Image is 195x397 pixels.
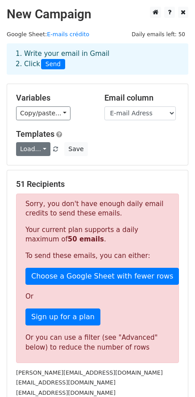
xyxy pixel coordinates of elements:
[25,251,170,261] p: To send these emails, you can either:
[16,389,116,396] small: [EMAIL_ADDRESS][DOMAIN_NAME]
[41,59,65,70] span: Send
[16,369,163,376] small: [PERSON_NAME][EMAIL_ADDRESS][DOMAIN_NAME]
[9,49,186,69] div: 1. Write your email in Gmail 2. Click
[129,30,188,39] span: Daily emails left: 50
[25,225,170,244] p: Your current plan supports a daily maximum of .
[16,93,91,103] h5: Variables
[25,333,170,353] div: Or you can use a filter (see "Advanced" below) to reduce the number of rows
[25,308,100,325] a: Sign up for a plan
[16,379,116,386] small: [EMAIL_ADDRESS][DOMAIN_NAME]
[16,179,179,189] h5: 51 Recipients
[64,142,87,156] button: Save
[7,31,89,38] small: Google Sheet:
[47,31,89,38] a: E-mails crédito
[104,93,179,103] h5: Email column
[68,235,104,243] strong: 50 emails
[7,7,188,22] h2: New Campaign
[150,354,195,397] div: Widget de chat
[16,129,54,139] a: Templates
[25,199,170,218] p: Sorry, you don't have enough daily email credits to send these emails.
[16,142,50,156] a: Load...
[25,292,170,301] p: Or
[25,268,179,285] a: Choose a Google Sheet with fewer rows
[150,354,195,397] iframe: Chat Widget
[16,106,71,120] a: Copy/paste...
[129,31,188,38] a: Daily emails left: 50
